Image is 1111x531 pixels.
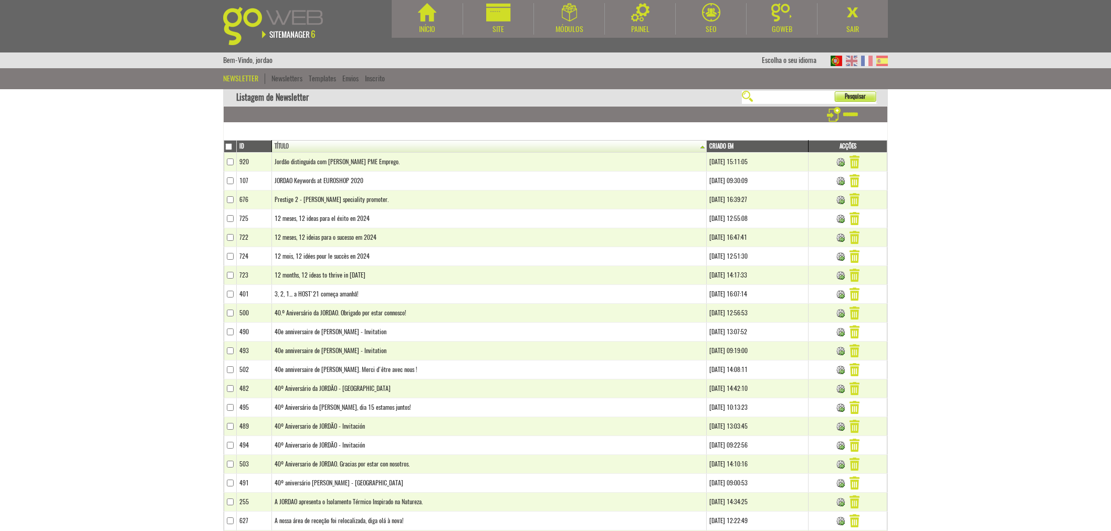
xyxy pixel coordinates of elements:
a: Inscrito [365,73,385,83]
img: Remover [850,382,860,395]
img: Enviar Newsletter [836,196,845,204]
div: Goweb [747,24,817,35]
img: FR [861,56,873,66]
td: 107 [237,172,272,190]
td: 40º Aniversario de JORDÃO - Invitación [272,417,707,436]
div: Escolha o seu idioma [762,52,827,68]
td: 12 meses, 12 ideas para el éxito en 2024 [272,209,707,228]
a: Apagar Newsletter [850,214,860,222]
a: Apagar Newsletter [850,176,860,184]
td: Jordão distinguida com [PERSON_NAME] PME Emprego. [272,153,707,172]
img: Enviar Newsletter [836,422,845,431]
img: Remover [850,495,860,508]
td: 40e anniversaire de [PERSON_NAME] - Invitation [272,342,707,360]
a: Apagar Newsletter [850,384,860,392]
img: Remover [850,325,860,338]
td: [DATE] 14:17:33 [706,266,808,285]
span: Pesquisar [834,91,866,102]
td: 482 [237,379,272,398]
img: Remover [850,269,860,282]
td: [DATE] 16:39:27 [706,190,808,209]
div: Módulos [534,24,604,35]
td: 3, 2, 1... a HOST'21 começa amanhã! [272,285,707,304]
td: 493 [237,342,272,360]
td: [DATE] 16:47:41 [706,228,808,247]
a: Apagar Newsletter [850,421,860,430]
img: Sair [844,3,862,22]
td: [DATE] 14:08:11 [706,360,808,379]
th: Acções [809,141,887,153]
td: 723 [237,266,272,285]
td: 489 [237,417,272,436]
td: A JORDAO apresenta o Isolamento Térmico Inspirado na Natureza. [272,493,707,512]
a: Apagar Newsletter [850,157,860,165]
a: Apagar Newsletter [850,365,860,373]
td: 40º Aniversario de JORDÃO - Invitación [272,436,707,455]
td: 491 [237,474,272,493]
td: 503 [237,455,272,474]
img: Enviar Newsletter [836,328,845,336]
img: Módulos [562,3,577,22]
img: Remover [850,439,860,452]
a: Apagar Newsletter [850,478,860,486]
img: Enviar Newsletter [836,233,845,242]
img: Enviar Newsletter [836,158,845,166]
td: 40º aniversário [PERSON_NAME] - [GEOGRAPHIC_DATA] [272,474,707,493]
td: 495 [237,398,272,417]
img: Remover [850,401,860,414]
td: [DATE] 10:13:23 [706,398,808,417]
img: Enviar Newsletter [836,498,845,506]
td: 725 [237,209,272,228]
div: Newsletter [223,73,265,84]
img: Enviar Newsletter [836,403,845,412]
td: 722 [237,228,272,247]
img: Remover [850,344,860,357]
td: 40.º Aniversário da JORDAO. Obrigado por estar connosco! [272,304,707,323]
a: Apagar Newsletter [850,327,860,335]
td: 494 [237,436,272,455]
img: Remover [850,174,860,187]
a: Apagar Newsletter [850,440,860,449]
a: Apagar Newsletter [850,346,860,354]
td: 40e anniversaire de [PERSON_NAME] - Invitation [272,323,707,342]
div: Sair [817,24,888,35]
td: [DATE] 14:34:25 [706,493,808,512]
a: Envios [342,73,359,83]
img: Início [418,3,436,22]
img: Remover [850,231,860,244]
img: Enviar Newsletter [836,517,845,525]
a: Apagar Newsletter [850,516,860,524]
td: [DATE] 13:03:45 [706,417,808,436]
img: Remover [850,458,860,471]
a: Apagar Newsletter [850,497,860,505]
td: 12 meses, 12 ideias para o sucesso em 2024 [272,228,707,247]
img: SEO [702,3,720,22]
td: 724 [237,247,272,266]
img: Remover [850,212,860,225]
img: Enviar Newsletter [836,479,845,487]
td: 40º Aniversario de JORDAO. Gracias por estar con nosotros. [272,455,707,474]
a: Criado em [709,142,807,151]
div: Site [463,24,533,35]
img: Enviar Newsletter [836,177,845,185]
td: 12 mois, 12 idées pour le succès en 2024 [272,247,707,266]
td: [DATE] 09:22:56 [706,436,808,455]
img: Goweb [223,7,335,45]
div: Painel [605,24,675,35]
img: PT [831,56,842,66]
img: Enviar Newsletter [836,460,845,469]
img: Enviar Newsletter [836,252,845,261]
button: Pesquisar [834,91,876,102]
a: Apagar Newsletter [850,232,860,241]
a: Id [239,142,270,151]
img: Site [486,3,511,22]
td: 490 [237,323,272,342]
img: Enviar Newsletter [836,441,845,450]
a: Apagar Newsletter [850,459,860,468]
td: 40e anniversaire de [PERSON_NAME]. Merci d'être avec nous ! [272,360,707,379]
td: 40º Aniversário da [PERSON_NAME], dia 15 estamos juntos! [272,398,707,417]
div: Início [392,24,463,35]
td: 401 [237,285,272,304]
td: 627 [237,512,272,530]
td: [DATE] 15:11:05 [706,153,808,172]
